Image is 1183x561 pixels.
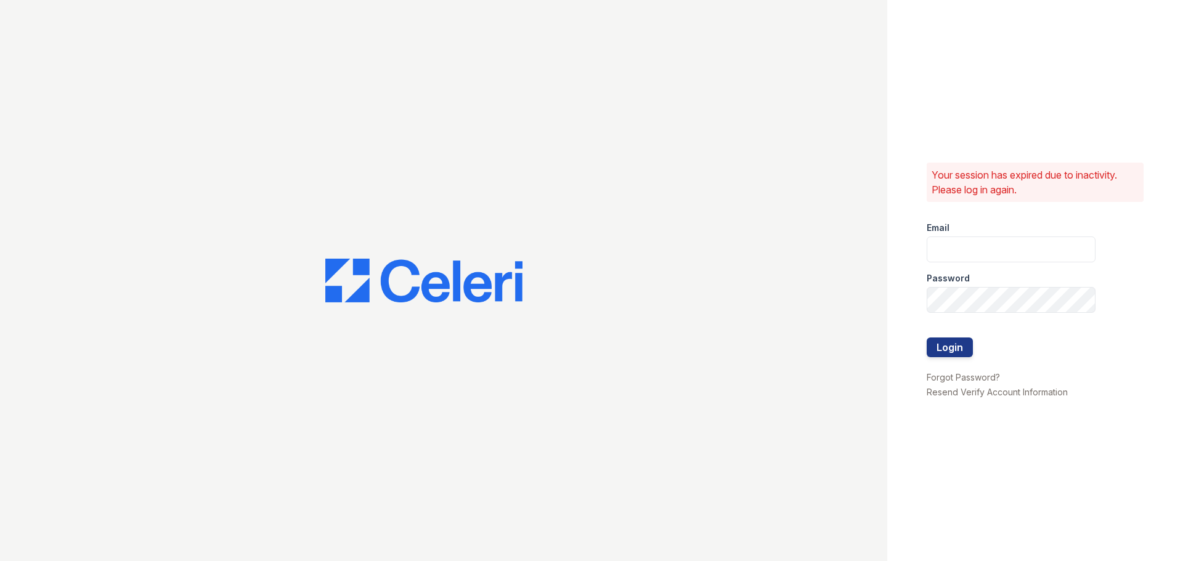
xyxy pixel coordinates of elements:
p: Your session has expired due to inactivity. Please log in again. [932,167,1139,197]
button: Login [927,337,973,357]
label: Email [927,222,949,234]
a: Resend Verify Account Information [927,387,1068,397]
img: CE_Logo_Blue-a8612792a0a2168367f1c8372b55b34899dd931a85d93a1a3d3e32e68fde9ad4.png [325,259,522,303]
a: Forgot Password? [927,372,1000,382]
label: Password [927,272,970,285]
